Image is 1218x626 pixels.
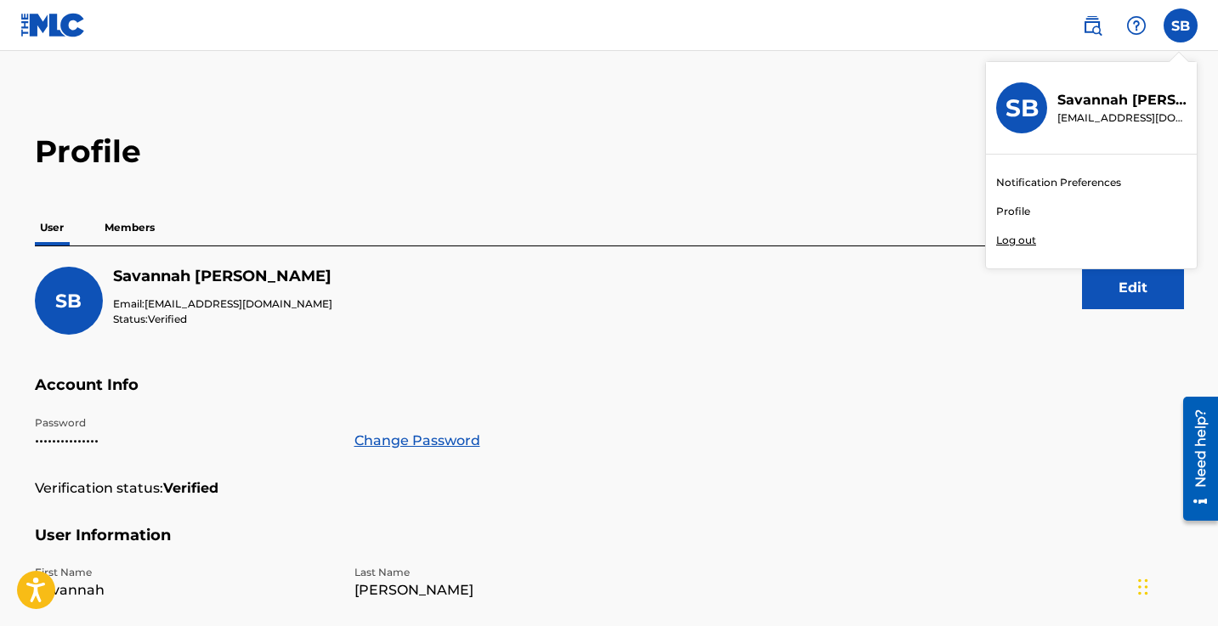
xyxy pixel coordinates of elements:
iframe: Resource Center [1170,388,1218,528]
h5: Savannah Brister [113,267,332,286]
p: Savannah Brister [1057,90,1187,110]
p: Last Name [354,565,654,580]
div: Help [1119,8,1153,42]
a: Public Search [1075,8,1109,42]
p: hc@harvestmemphis.org [1057,110,1187,126]
p: Savannah [35,580,334,601]
img: MLC Logo [20,13,86,37]
p: User [35,210,69,245]
a: Notification Preferences [996,175,1121,190]
p: Members [99,210,160,245]
h3: SB [1006,93,1039,123]
h5: Account Info [35,375,1184,415]
iframe: Chat Widget [1133,544,1218,626]
span: Verified [148,313,187,325]
a: Change Password [354,431,480,451]
img: help [1126,15,1147,36]
div: Drag [1138,561,1148,612]
div: User Menu [1164,8,1198,42]
h2: Profile [35,133,1184,171]
p: Log out [996,233,1036,248]
p: Status: [113,312,332,327]
p: First Name [35,565,334,580]
p: [PERSON_NAME] [354,580,654,601]
h5: User Information [35,526,1184,566]
a: Profile [996,204,1030,219]
img: search [1082,15,1102,36]
p: Email: [113,296,332,312]
p: ••••••••••••••• [35,431,334,451]
p: Verification status: [35,478,163,499]
strong: Verified [163,478,218,499]
span: SB [55,290,82,313]
span: [EMAIL_ADDRESS][DOMAIN_NAME] [144,297,332,310]
button: Edit [1082,267,1184,309]
p: Password [35,415,334,431]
